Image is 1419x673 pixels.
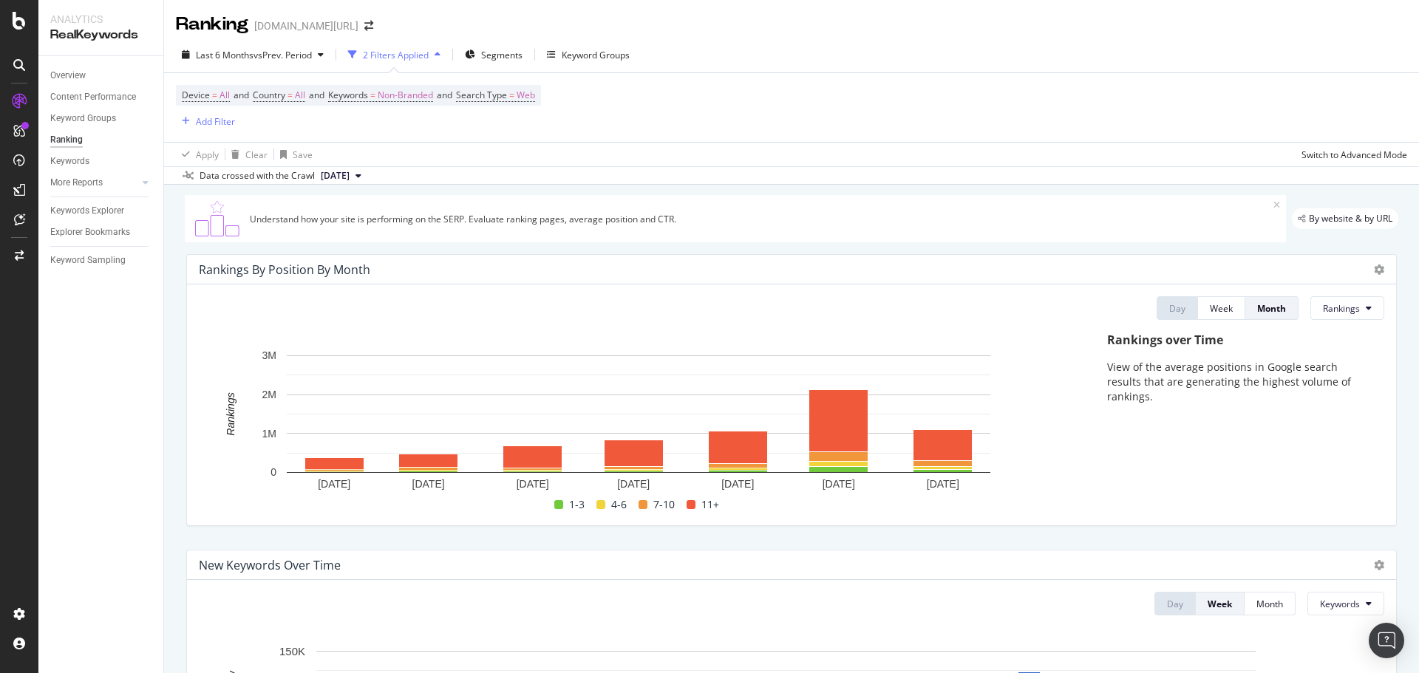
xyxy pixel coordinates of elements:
[1369,623,1404,658] div: Open Intercom Messenger
[315,167,367,185] button: [DATE]
[295,85,305,106] span: All
[262,389,276,400] text: 2M
[50,225,153,240] a: Explorer Bookmarks
[50,27,152,44] div: RealKeywords
[459,43,528,66] button: Segments
[927,478,959,490] text: [DATE]
[182,89,210,101] span: Device
[1309,214,1392,223] span: By website & by URL
[253,49,312,61] span: vs Prev. Period
[318,478,350,490] text: [DATE]
[617,478,650,490] text: [DATE]
[50,89,153,105] a: Content Performance
[364,21,373,31] div: arrow-right-arrow-left
[541,43,636,66] button: Keyword Groups
[234,89,249,101] span: and
[50,175,138,191] a: More Reports
[50,68,153,83] a: Overview
[262,428,276,440] text: 1M
[309,89,324,101] span: and
[212,89,217,101] span: =
[1320,598,1360,610] span: Keywords
[199,262,370,277] div: Rankings By Position By Month
[176,112,235,130] button: Add Filter
[287,89,293,101] span: =
[245,148,268,161] div: Clear
[176,43,330,66] button: Last 6 MonthsvsPrev. Period
[50,175,103,191] div: More Reports
[220,85,230,106] span: All
[481,49,523,61] span: Segments
[1296,143,1407,166] button: Switch to Advanced Mode
[456,89,507,101] span: Search Type
[328,89,368,101] span: Keywords
[363,49,429,61] div: 2 Filters Applied
[274,143,313,166] button: Save
[176,143,219,166] button: Apply
[562,49,630,61] div: Keyword Groups
[1257,302,1286,315] div: Month
[196,115,235,128] div: Add Filter
[342,43,446,66] button: 2 Filters Applied
[1169,302,1185,315] div: Day
[199,558,341,573] div: New Keywords Over Time
[50,154,153,169] a: Keywords
[50,154,89,169] div: Keywords
[1245,592,1296,615] button: Month
[701,496,719,513] span: 11+
[1154,592,1196,615] button: Day
[1323,302,1360,315] span: Rankings
[378,85,433,106] span: Non-Branded
[721,478,754,490] text: [DATE]
[50,111,116,126] div: Keyword Groups
[437,89,452,101] span: and
[50,225,130,240] div: Explorer Bookmarks
[1210,302,1233,315] div: Week
[270,467,276,479] text: 0
[1256,598,1283,610] div: Month
[50,68,86,83] div: Overview
[611,496,627,513] span: 4-6
[823,478,855,490] text: [DATE]
[50,89,136,105] div: Content Performance
[50,12,152,27] div: Analytics
[50,132,83,148] div: Ranking
[225,393,236,436] text: Rankings
[321,169,350,182] span: 2025 Aug. 9th
[1292,208,1398,229] div: legacy label
[250,213,1273,225] div: Understand how your site is performing on the SERP. Evaluate ranking pages, average position and ...
[253,89,285,101] span: Country
[254,18,358,33] div: [DOMAIN_NAME][URL]
[196,148,219,161] div: Apply
[50,253,126,268] div: Keyword Sampling
[412,478,445,490] text: [DATE]
[50,132,153,148] a: Ranking
[176,12,248,37] div: Ranking
[1157,296,1198,320] button: Day
[199,348,1078,495] svg: A chart.
[653,496,675,513] span: 7-10
[509,89,514,101] span: =
[50,253,153,268] a: Keyword Sampling
[1196,592,1245,615] button: Week
[1245,296,1299,320] button: Month
[1208,598,1232,610] div: Week
[50,203,153,219] a: Keywords Explorer
[50,203,124,219] div: Keywords Explorer
[50,111,153,126] a: Keyword Groups
[517,85,535,106] span: Web
[370,89,375,101] span: =
[1167,598,1183,610] div: Day
[293,148,313,161] div: Save
[1107,360,1369,404] p: View of the average positions in Google search results that are generating the highest volume of ...
[191,201,244,236] img: C0S+odjvPe+dCwPhcw0W2jU4KOcefU0IcxbkVEfgJ6Ft4vBgsVVQAAAABJRU5ErkJggg==
[569,496,585,513] span: 1-3
[225,143,268,166] button: Clear
[1301,148,1407,161] div: Switch to Advanced Mode
[517,478,549,490] text: [DATE]
[262,350,276,362] text: 3M
[200,169,315,182] div: Data crossed with the Crawl
[279,645,305,657] text: 150K
[1307,592,1384,615] button: Keywords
